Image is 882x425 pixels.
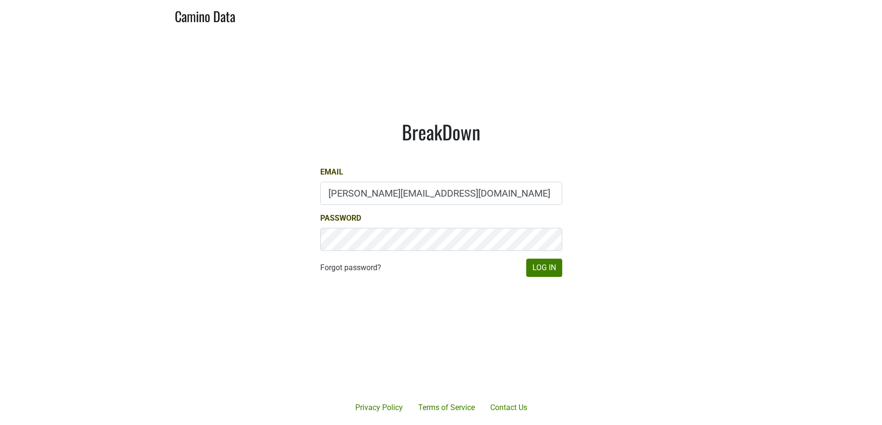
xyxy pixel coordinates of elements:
a: Contact Us [483,398,535,417]
button: Log In [526,259,562,277]
a: Forgot password? [320,262,381,274]
h1: BreakDown [320,120,562,143]
label: Email [320,166,343,178]
label: Password [320,212,361,224]
a: Camino Data [175,4,235,26]
a: Privacy Policy [348,398,411,417]
a: Terms of Service [411,398,483,417]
